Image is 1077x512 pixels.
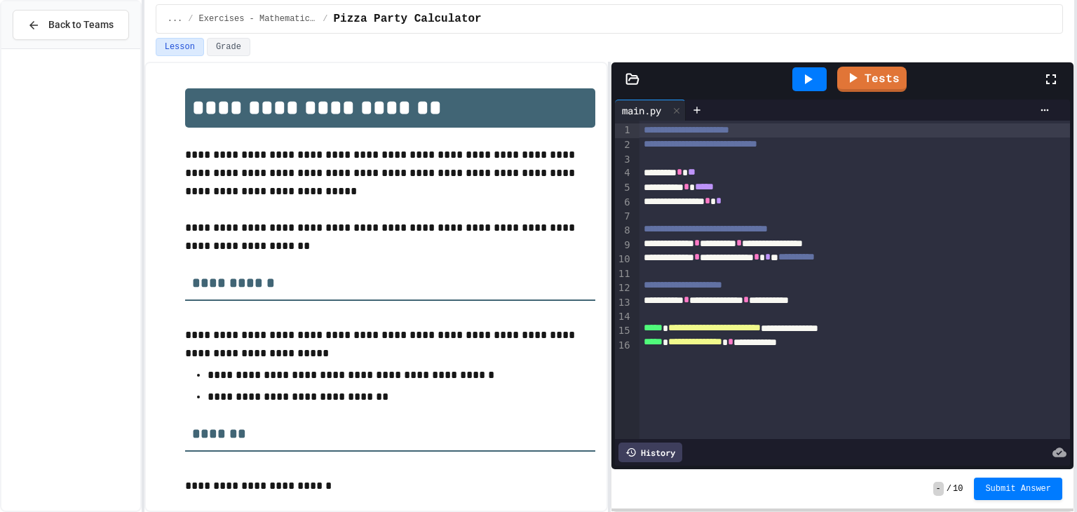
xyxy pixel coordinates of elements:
[837,67,907,92] a: Tests
[947,483,951,494] span: /
[13,10,129,40] button: Back to Teams
[985,483,1051,494] span: Submit Answer
[207,38,250,56] button: Grade
[615,339,632,353] div: 16
[615,310,632,324] div: 14
[961,395,1063,454] iframe: chat widget
[618,443,682,462] div: History
[615,238,632,253] div: 9
[615,224,632,238] div: 8
[199,13,318,25] span: Exercises - Mathematical Operators
[323,13,327,25] span: /
[615,181,632,196] div: 5
[168,13,183,25] span: ...
[615,100,686,121] div: main.py
[615,123,632,138] div: 1
[188,13,193,25] span: /
[615,103,668,118] div: main.py
[615,166,632,181] div: 4
[615,138,632,153] div: 2
[156,38,204,56] button: Lesson
[333,11,481,27] span: Pizza Party Calculator
[615,153,632,167] div: 3
[615,281,632,296] div: 12
[615,296,632,311] div: 13
[974,478,1062,500] button: Submit Answer
[1018,456,1063,498] iframe: chat widget
[933,482,944,496] span: -
[48,18,114,32] span: Back to Teams
[615,267,632,281] div: 11
[953,483,963,494] span: 10
[615,324,632,339] div: 15
[615,196,632,210] div: 6
[615,252,632,267] div: 10
[615,210,632,224] div: 7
